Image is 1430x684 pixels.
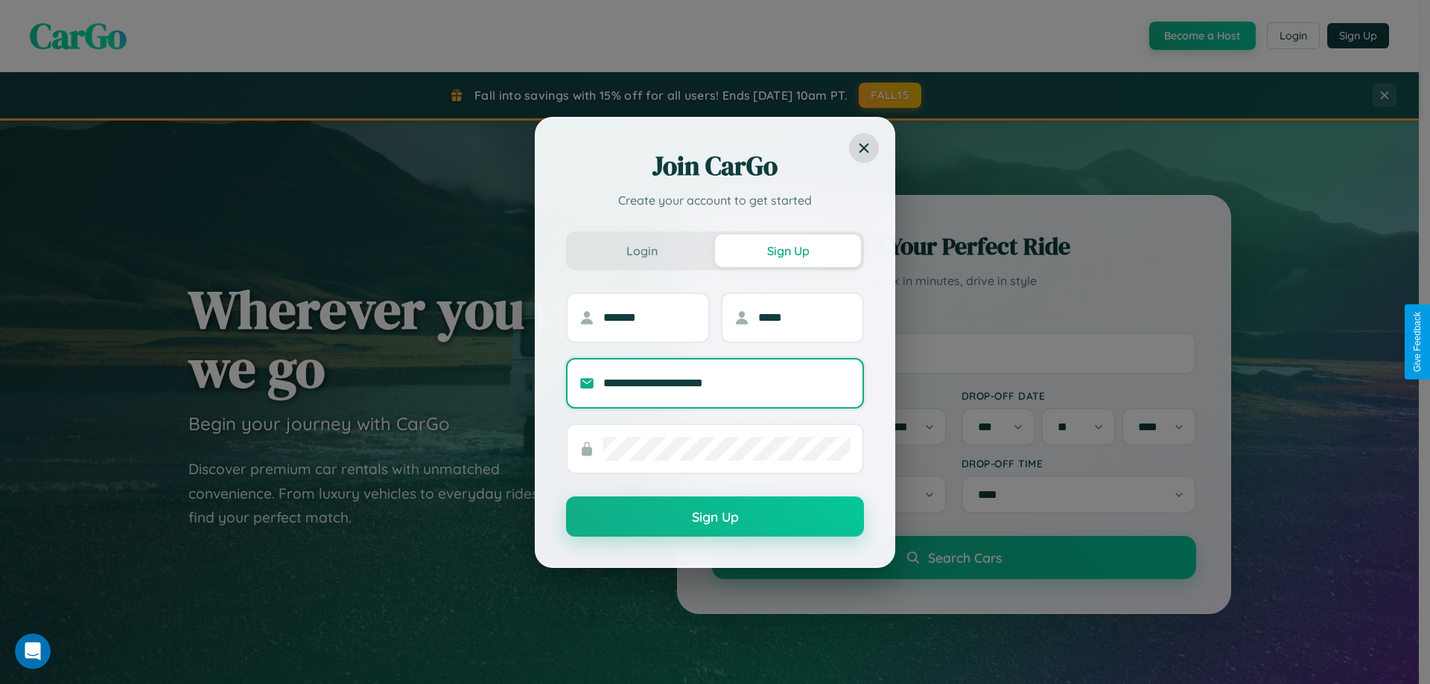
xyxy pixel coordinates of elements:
div: Give Feedback [1412,312,1423,372]
p: Create your account to get started [566,191,864,209]
button: Sign Up [715,234,861,267]
button: Sign Up [566,496,864,537]
h2: Join CarGo [566,148,864,184]
iframe: Intercom live chat [15,633,51,669]
button: Login [569,234,715,267]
